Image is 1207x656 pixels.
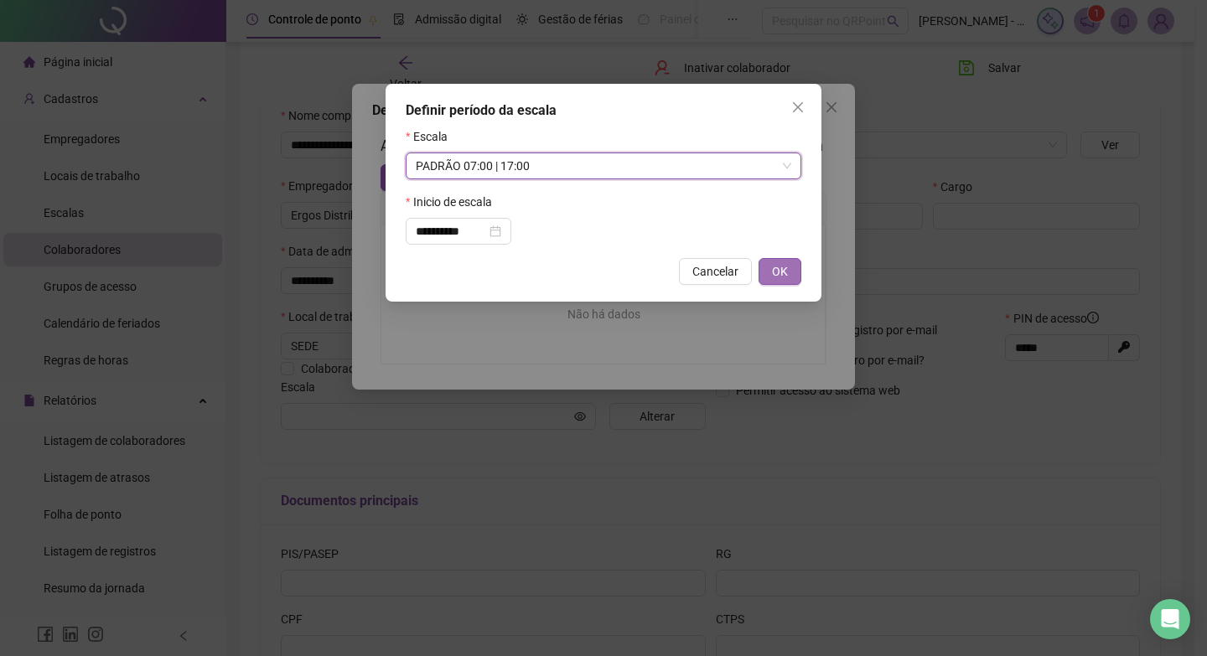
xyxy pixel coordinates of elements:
span: OK [772,262,788,281]
span: Cancelar [692,262,738,281]
div: Definir período da escala [406,101,801,121]
div: Open Intercom Messenger [1150,599,1190,639]
label: Escala [406,127,458,146]
button: Close [785,94,811,121]
span: close [791,101,805,114]
button: OK [759,258,801,285]
label: Inicio de escala [406,193,503,211]
span: PADRÃO 07:00 | 17:00 [416,153,791,178]
button: Cancelar [679,258,752,285]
